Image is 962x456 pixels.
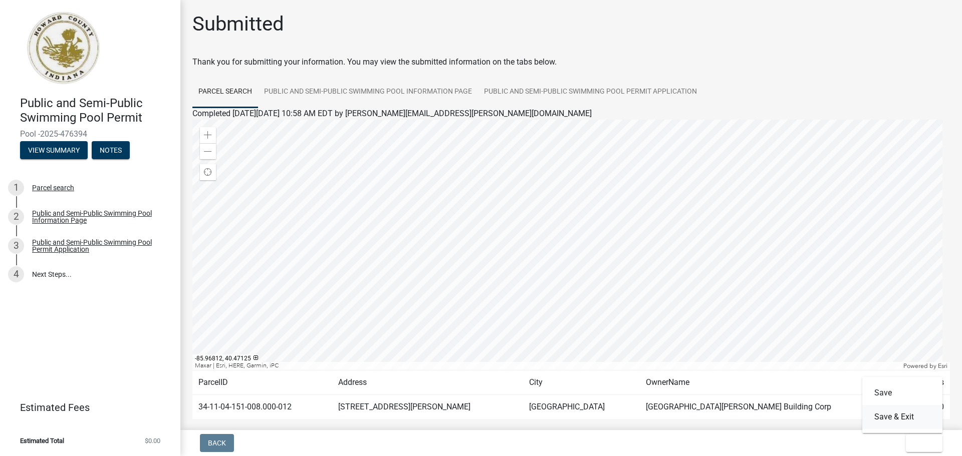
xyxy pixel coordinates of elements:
td: [GEOGRAPHIC_DATA] [523,395,639,419]
wm-modal-confirm: Notes [92,147,130,155]
button: Save [862,381,942,405]
button: View Summary [20,141,88,159]
div: Powered by [901,362,950,370]
div: Thank you for submitting your information. You may view the submitted information on the tabs below. [192,56,950,68]
div: Zoom out [200,143,216,159]
div: Parcel search [32,184,74,191]
div: 1 [8,180,24,196]
h4: Public and Semi-Public Swimming Pool Permit [20,96,172,125]
button: Notes [92,141,130,159]
a: Public and Semi-Public Swimming Pool Information Page [258,76,478,108]
td: Address [332,370,524,395]
span: $0.00 [145,437,160,444]
td: OwnerName [640,370,902,395]
div: Find my location [200,164,216,180]
span: Pool -2025-476394 [20,129,160,139]
span: Completed [DATE][DATE] 10:58 AM EDT by [PERSON_NAME][EMAIL_ADDRESS][PERSON_NAME][DOMAIN_NAME] [192,109,592,118]
button: Exit [906,434,942,452]
span: Estimated Total [20,437,64,444]
span: Back [208,439,226,447]
div: 4 [8,266,24,282]
td: Acres [901,370,950,395]
td: 34-11-04-151-008.000-012 [192,395,332,419]
wm-modal-confirm: Summary [20,147,88,155]
a: Esri [938,362,947,369]
div: 2 [8,209,24,225]
a: Public and Semi-Public Swimming Pool Permit Application [478,76,703,108]
div: Public and Semi-Public Swimming Pool Information Page [32,210,164,224]
button: Save & Exit [862,405,942,429]
a: Estimated Fees [8,397,164,417]
td: ParcelID [192,370,332,395]
div: Public and Semi-Public Swimming Pool Permit Application [32,239,164,253]
a: Parcel search [192,76,258,108]
td: [GEOGRAPHIC_DATA][PERSON_NAME] Building Corp [640,395,902,419]
h1: Submitted [192,12,284,36]
img: Howard County, Indiana [20,11,106,86]
div: Maxar | Esri, HERE, Garmin, iPC [192,362,901,370]
div: Zoom in [200,127,216,143]
div: 3 [8,238,24,254]
td: City [523,370,639,395]
td: [STREET_ADDRESS][PERSON_NAME] [332,395,524,419]
div: Exit [862,377,942,433]
span: Exit [914,439,928,447]
button: Back [200,434,234,452]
